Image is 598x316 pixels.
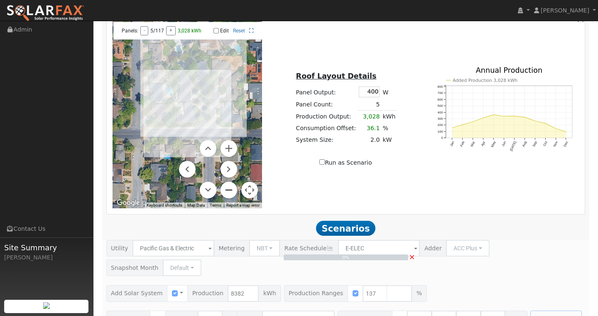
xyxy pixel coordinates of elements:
text: 700 [437,91,443,95]
a: Cancel [409,251,415,262]
text: Feb [460,141,466,148]
circle: onclick="" [555,128,556,129]
text: Annual Production [476,66,543,74]
text: 800 [437,85,443,89]
td: kWh [381,111,397,123]
button: + [166,26,176,35]
img: Google [115,197,142,208]
button: Move down [200,182,216,198]
text: Nov [553,141,559,148]
span: Scenarios [316,221,375,236]
div: [PERSON_NAME] [4,253,89,262]
button: Map camera controls [241,182,258,198]
text: 0 [441,136,443,140]
text: Jan [449,141,455,147]
a: Terms (opens in new tab) [210,203,221,207]
text: 100 [437,130,443,133]
button: Zoom in [221,140,237,157]
text: May [490,141,497,148]
td: % [381,122,397,134]
span: [PERSON_NAME] [541,7,589,14]
circle: onclick="" [472,121,473,122]
circle: onclick="" [534,120,536,121]
button: Map Data [187,202,205,208]
text: Mar [470,141,476,148]
span: 3,028 kWh [178,28,201,34]
button: Zoom out [221,182,237,198]
button: Move left [179,161,196,178]
text: Aug [522,141,527,148]
td: Panel Count: [294,99,358,111]
a: Reset [233,28,245,34]
text: Sep [532,141,538,148]
text: 400 [437,111,443,114]
td: 5 [358,99,381,111]
text: 600 [437,98,443,101]
text: 200 [437,123,443,127]
td: 3,028 [358,111,381,123]
td: kW [381,134,397,146]
span: Site Summary [4,242,89,253]
text: Oct [543,141,549,147]
label: Edit [220,28,229,34]
img: SolarFax [6,5,84,22]
circle: onclick="" [503,116,505,117]
text: Apr [480,141,486,147]
td: Production Output: [294,111,358,123]
td: 2.0 [358,134,381,146]
u: Roof Layout Details [296,72,377,80]
td: Panel Output: [294,85,358,99]
circle: onclick="" [493,114,494,115]
circle: onclick="" [451,127,453,128]
a: Open this area in Google Maps (opens a new window) [115,197,142,208]
label: Run as Scenario [319,158,372,167]
span: Panels: [122,28,138,34]
td: Consumption Offset: [294,122,358,134]
text: 500 [437,104,443,108]
button: Move up [200,140,216,157]
circle: onclick="" [524,116,525,118]
a: Full Screen [249,28,254,34]
div: 0% [284,254,408,261]
circle: onclick="" [566,131,567,133]
circle: onclick="" [514,116,515,117]
circle: onclick="" [483,117,484,118]
input: Run as Scenario [319,159,325,165]
span: 5/117 [150,28,164,34]
circle: onclick="" [462,124,463,126]
a: Report a map error [226,203,260,207]
img: retrieve [43,302,50,309]
button: - [140,26,148,35]
text: 300 [437,117,443,121]
td: System Size: [294,134,358,146]
text: [DATE] [510,141,517,152]
circle: onclick="" [545,123,546,124]
button: Keyboard shortcuts [147,202,182,208]
text: Dec [563,141,569,148]
text: Jun [501,141,507,147]
span: × [409,252,415,261]
td: 36.1 [358,122,381,134]
button: Move right [221,161,237,178]
td: W [381,85,397,99]
text: Added Production 3,028 kWh [453,78,517,83]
